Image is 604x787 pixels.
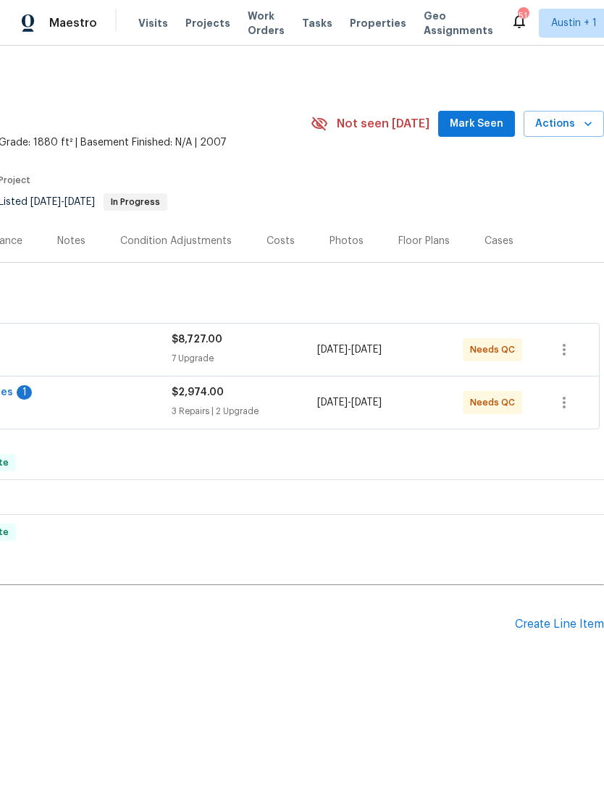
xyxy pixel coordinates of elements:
[470,395,521,410] span: Needs QC
[105,198,166,206] span: In Progress
[351,397,382,408] span: [DATE]
[172,404,317,418] div: 3 Repairs | 2 Upgrade
[551,16,597,30] span: Austin + 1
[330,234,364,248] div: Photos
[64,197,95,207] span: [DATE]
[172,334,222,345] span: $8,727.00
[317,395,382,410] span: -
[267,234,295,248] div: Costs
[57,234,85,248] div: Notes
[398,234,450,248] div: Floor Plans
[524,111,604,138] button: Actions
[337,117,429,131] span: Not seen [DATE]
[17,385,32,400] div: 1
[485,234,513,248] div: Cases
[450,115,503,133] span: Mark Seen
[317,397,348,408] span: [DATE]
[317,345,348,355] span: [DATE]
[535,115,592,133] span: Actions
[438,111,515,138] button: Mark Seen
[172,387,224,397] span: $2,974.00
[185,16,230,30] span: Projects
[30,197,61,207] span: [DATE]
[302,18,332,28] span: Tasks
[518,9,528,23] div: 51
[351,345,382,355] span: [DATE]
[138,16,168,30] span: Visits
[317,342,382,357] span: -
[120,234,232,248] div: Condition Adjustments
[172,351,317,366] div: 7 Upgrade
[515,618,604,631] div: Create Line Item
[470,342,521,357] span: Needs QC
[49,16,97,30] span: Maestro
[424,9,493,38] span: Geo Assignments
[350,16,406,30] span: Properties
[30,197,95,207] span: -
[248,9,285,38] span: Work Orders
